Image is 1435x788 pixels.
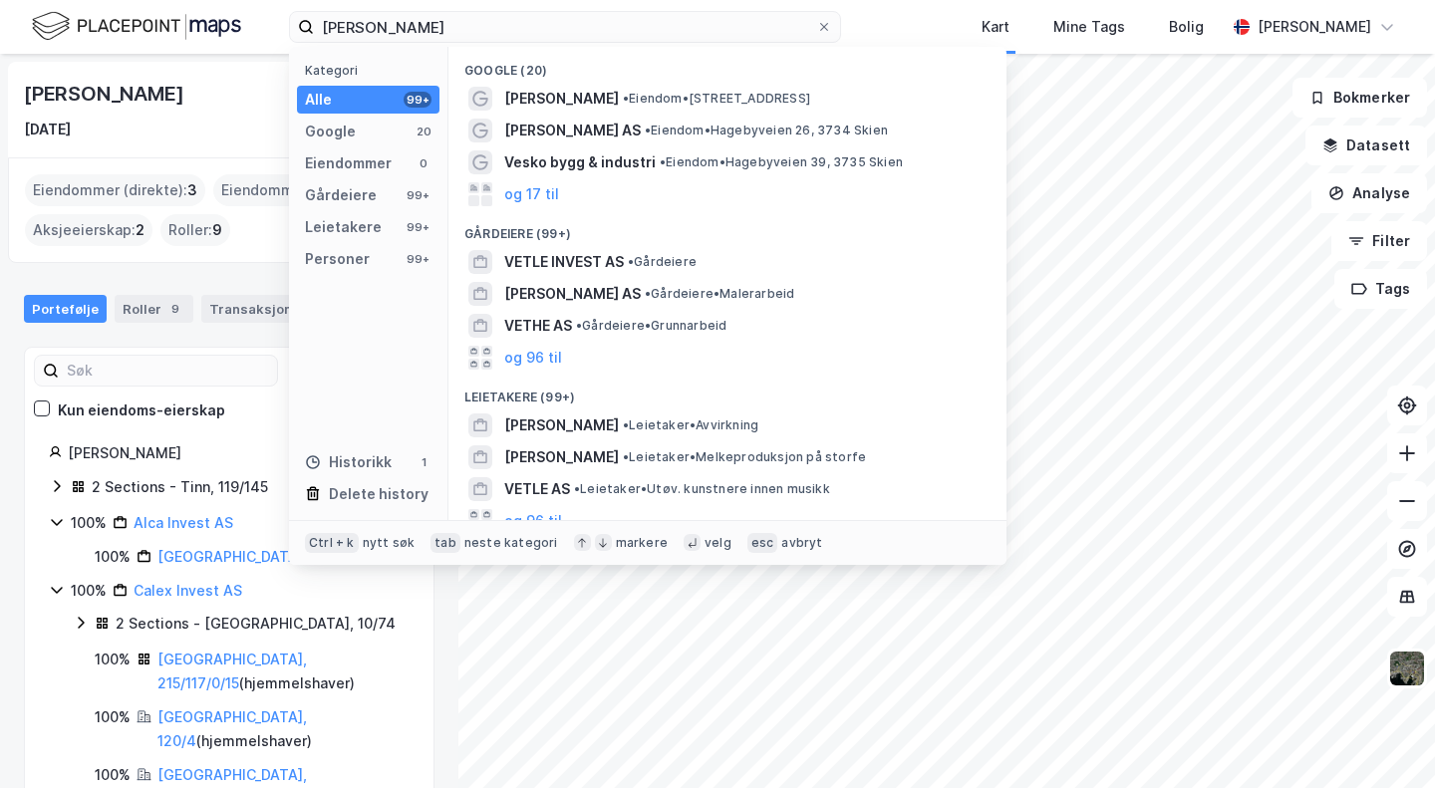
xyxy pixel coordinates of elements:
[305,215,382,239] div: Leietakere
[212,218,222,242] span: 9
[1335,692,1435,788] div: Kontrollprogram for chat
[305,450,392,474] div: Historikk
[1169,15,1204,39] div: Bolig
[363,535,416,551] div: nytt søk
[213,174,406,206] div: Eiendommer (Indirekte) :
[404,219,431,235] div: 99+
[504,314,572,338] span: VETHE AS
[616,535,668,551] div: markere
[628,254,634,269] span: •
[58,398,225,422] div: Kun eiendoms-eierskap
[623,449,866,465] span: Leietaker • Melkeproduksjon på storfe
[660,154,666,169] span: •
[116,612,396,636] div: 2 Sections - [GEOGRAPHIC_DATA], 10/74
[504,413,619,437] span: [PERSON_NAME]
[404,187,431,203] div: 99+
[705,535,731,551] div: velg
[574,481,830,497] span: Leietaker • Utøv. kunstnere innen musikk
[59,356,277,386] input: Søk
[781,535,822,551] div: avbryt
[187,178,197,202] span: 3
[71,579,107,603] div: 100%
[504,250,624,274] span: VETLE INVEST AS
[1334,269,1427,309] button: Tags
[623,417,629,432] span: •
[1053,15,1125,39] div: Mine Tags
[645,123,651,137] span: •
[24,295,107,323] div: Portefølje
[95,648,131,671] div: 100%
[32,9,241,44] img: logo.f888ab2527a4732fd821a326f86c7f29.svg
[574,481,580,496] span: •
[305,533,359,553] div: Ctrl + k
[95,545,131,569] div: 100%
[623,417,758,433] span: Leietaker • Avvirkning
[1305,126,1427,165] button: Datasett
[115,295,193,323] div: Roller
[504,477,570,501] span: VETLE AS
[92,475,268,499] div: 2 Sections - Tinn, 119/145
[448,374,1006,409] div: Leietakere (99+)
[504,150,656,174] span: Vesko bygg & industri
[24,78,187,110] div: [PERSON_NAME]
[95,705,131,729] div: 100%
[134,582,242,599] a: Calex Invest AS
[623,449,629,464] span: •
[305,183,377,207] div: Gårdeiere
[504,87,619,111] span: [PERSON_NAME]
[157,648,410,695] div: ( hjemmelshaver )
[1311,173,1427,213] button: Analyse
[134,514,233,531] a: Alca Invest AS
[165,299,185,319] div: 9
[416,454,431,470] div: 1
[504,445,619,469] span: [PERSON_NAME]
[504,282,641,306] span: [PERSON_NAME] AS
[404,251,431,267] div: 99+
[136,218,144,242] span: 2
[448,210,1006,246] div: Gårdeiere (99+)
[305,151,392,175] div: Eiendommer
[305,88,332,112] div: Alle
[305,247,370,271] div: Personer
[95,763,131,787] div: 100%
[660,154,903,170] span: Eiendom • Hagebyveien 39, 3735 Skien
[68,441,410,465] div: [PERSON_NAME]
[645,123,888,138] span: Eiendom • Hagebyveien 26, 3734 Skien
[24,118,71,141] div: [DATE]
[1292,78,1427,118] button: Bokmerker
[448,47,1006,83] div: Google (20)
[645,286,794,302] span: Gårdeiere • Malerarbeid
[404,92,431,108] div: 99+
[576,318,582,333] span: •
[576,318,726,334] span: Gårdeiere • Grunnarbeid
[1388,650,1426,687] img: 9k=
[645,286,651,301] span: •
[623,91,810,107] span: Eiendom • [STREET_ADDRESS]
[157,705,410,753] div: ( hjemmelshaver )
[1331,221,1427,261] button: Filter
[623,91,629,106] span: •
[157,548,357,565] a: [GEOGRAPHIC_DATA] 630 AS
[416,155,431,171] div: 0
[314,12,816,42] input: Søk på adresse, matrikkel, gårdeiere, leietakere eller personer
[157,651,307,691] a: [GEOGRAPHIC_DATA], 215/117/0/15
[157,708,307,749] a: [GEOGRAPHIC_DATA], 120/4
[1258,15,1371,39] div: [PERSON_NAME]
[747,533,778,553] div: esc
[160,214,230,246] div: Roller :
[416,124,431,139] div: 20
[504,346,562,370] button: og 96 til
[504,182,559,206] button: og 17 til
[504,509,562,533] button: og 96 til
[464,535,558,551] div: neste kategori
[305,120,356,143] div: Google
[201,295,338,323] div: Transaksjoner
[71,511,107,535] div: 100%
[329,482,429,506] div: Delete history
[430,533,460,553] div: tab
[628,254,697,270] span: Gårdeiere
[25,174,205,206] div: Eiendommer (direkte) :
[25,214,152,246] div: Aksjeeierskap :
[1335,692,1435,788] iframe: Chat Widget
[504,119,641,142] span: [PERSON_NAME] AS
